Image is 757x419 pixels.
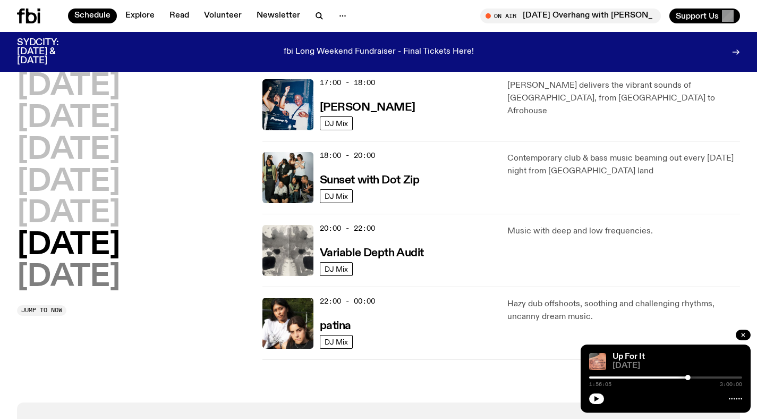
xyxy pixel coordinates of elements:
[325,338,348,346] span: DJ Mix
[507,79,740,118] p: [PERSON_NAME] delivers the vibrant sounds of [GEOGRAPHIC_DATA], from [GEOGRAPHIC_DATA] to Afrohouse
[613,362,742,370] span: [DATE]
[163,9,195,23] a: Read
[17,199,120,229] button: [DATE]
[17,305,66,316] button: Jump to now
[507,225,740,238] p: Music with deep and low frequencies.
[320,319,351,332] a: patina
[325,192,348,200] span: DJ Mix
[21,307,62,313] span: Jump to now
[589,382,611,387] span: 1:56:05
[320,102,415,113] h3: [PERSON_NAME]
[320,175,420,186] h3: Sunset with Dot Zip
[507,298,740,323] p: Hazy dub offshoots, soothing and challenging rhythms, uncanny dream music.
[17,72,120,102] button: [DATE]
[17,136,120,165] button: [DATE]
[320,248,424,259] h3: Variable Depth Audit
[17,263,120,292] button: [DATE]
[320,335,353,349] a: DJ Mix
[676,11,719,21] span: Support Us
[262,225,313,276] img: A black and white Rorschach
[320,78,375,88] span: 17:00 - 18:00
[320,246,424,259] a: Variable Depth Audit
[250,9,307,23] a: Newsletter
[320,100,415,113] a: [PERSON_NAME]
[669,9,740,23] button: Support Us
[68,9,117,23] a: Schedule
[17,38,85,65] h3: SYDCITY: [DATE] & [DATE]
[284,47,474,57] p: fbi Long Weekend Fundraiser - Final Tickets Here!
[320,116,353,130] a: DJ Mix
[720,382,742,387] span: 3:00:00
[320,296,375,306] span: 22:00 - 00:00
[320,262,353,276] a: DJ Mix
[325,120,348,128] span: DJ Mix
[17,167,120,197] button: [DATE]
[613,353,645,361] a: Up For It
[320,223,375,233] span: 20:00 - 22:00
[325,265,348,273] span: DJ Mix
[320,321,351,332] h3: patina
[119,9,161,23] a: Explore
[198,9,248,23] a: Volunteer
[480,9,661,23] button: On Air[DATE] Overhang with [PERSON_NAME]
[17,104,120,133] button: [DATE]
[320,173,420,186] a: Sunset with Dot Zip
[320,150,375,161] span: 18:00 - 20:00
[320,189,353,203] a: DJ Mix
[507,152,740,178] p: Contemporary club & bass music beaming out every [DATE] night from [GEOGRAPHIC_DATA] land
[17,231,120,261] button: [DATE]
